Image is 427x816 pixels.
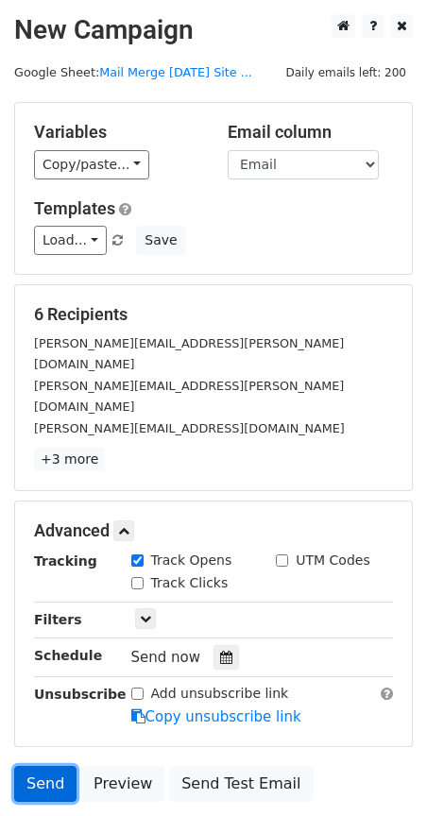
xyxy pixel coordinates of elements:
[131,649,201,666] span: Send now
[34,612,82,627] strong: Filters
[296,551,369,570] label: UTM Codes
[34,687,127,702] strong: Unsubscribe
[34,304,393,325] h5: 6 Recipients
[81,766,164,802] a: Preview
[34,226,107,255] a: Load...
[34,150,149,179] a: Copy/paste...
[34,553,97,569] strong: Tracking
[34,122,199,143] h5: Variables
[14,65,252,79] small: Google Sheet:
[228,122,393,143] h5: Email column
[333,725,427,816] iframe: Chat Widget
[34,421,345,435] small: [PERSON_NAME][EMAIL_ADDRESS][DOMAIN_NAME]
[279,65,413,79] a: Daily emails left: 200
[151,551,232,570] label: Track Opens
[279,62,413,83] span: Daily emails left: 200
[151,573,229,593] label: Track Clicks
[34,198,115,218] a: Templates
[169,766,313,802] a: Send Test Email
[99,65,252,79] a: Mail Merge [DATE] Site ...
[14,14,413,46] h2: New Campaign
[151,684,289,704] label: Add unsubscribe link
[34,648,102,663] strong: Schedule
[131,708,301,725] a: Copy unsubscribe link
[14,766,77,802] a: Send
[34,379,344,415] small: [PERSON_NAME][EMAIL_ADDRESS][PERSON_NAME][DOMAIN_NAME]
[34,448,105,471] a: +3 more
[136,226,185,255] button: Save
[34,336,344,372] small: [PERSON_NAME][EMAIL_ADDRESS][PERSON_NAME][DOMAIN_NAME]
[34,520,393,541] h5: Advanced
